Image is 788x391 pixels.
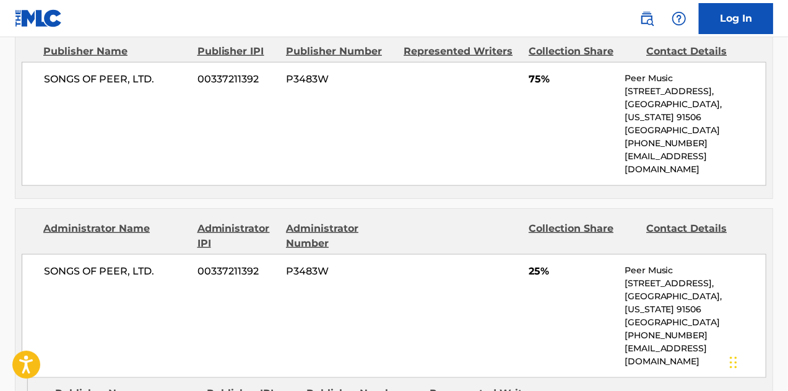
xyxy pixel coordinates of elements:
[699,3,773,34] a: Log In
[625,137,766,150] p: [PHONE_NUMBER]
[625,316,766,329] p: [GEOGRAPHIC_DATA]
[286,72,394,87] span: P3483W
[197,221,277,251] div: Administrator IPI
[625,342,766,368] p: [EMAIL_ADDRESS][DOMAIN_NAME]
[43,221,188,251] div: Administrator Name
[286,264,394,279] span: P3483W
[197,44,277,59] div: Publisher IPI
[286,221,394,251] div: Administrator Number
[625,329,766,342] p: [PHONE_NUMBER]
[625,277,766,290] p: [STREET_ADDRESS],
[646,44,755,59] div: Contact Details
[529,72,615,87] span: 75%
[625,124,766,137] p: [GEOGRAPHIC_DATA]
[197,264,277,279] span: 00337211392
[44,264,188,279] span: SONGS OF PEER, LTD.
[529,264,615,279] span: 25%
[529,221,637,251] div: Collection Share
[646,221,755,251] div: Contact Details
[672,11,686,26] img: help
[639,11,654,26] img: search
[197,72,277,87] span: 00337211392
[43,44,188,59] div: Publisher Name
[625,150,766,176] p: [EMAIL_ADDRESS][DOMAIN_NAME]
[625,290,766,316] p: [GEOGRAPHIC_DATA], [US_STATE] 91506
[529,44,637,59] div: Collection Share
[634,6,659,31] a: Public Search
[625,72,766,85] p: Peer Music
[730,344,737,381] div: Drag
[667,6,691,31] div: Help
[15,9,63,27] img: MLC Logo
[625,98,766,124] p: [GEOGRAPHIC_DATA], [US_STATE] 91506
[286,44,394,59] div: Publisher Number
[404,44,519,59] div: Represented Writers
[625,85,766,98] p: [STREET_ADDRESS],
[44,72,188,87] span: SONGS OF PEER, LTD.
[726,332,788,391] iframe: Chat Widget
[625,264,766,277] p: Peer Music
